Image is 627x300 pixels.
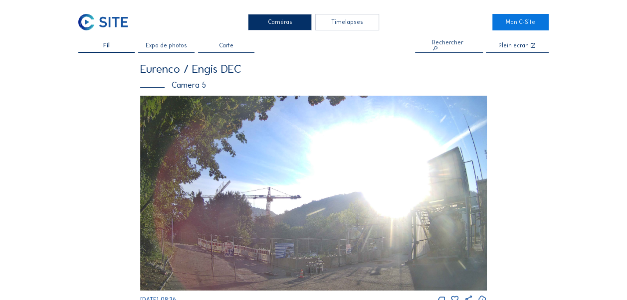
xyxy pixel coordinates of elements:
[498,43,529,49] div: Plein écran
[140,96,487,291] img: Image
[248,14,312,30] div: Caméras
[140,63,487,75] div: Eurenco / Engis DEC
[140,81,487,89] div: Camera 5
[78,14,128,30] img: C-SITE Logo
[492,14,549,30] a: Mon C-Site
[432,40,466,52] div: Rechercher
[219,43,233,49] span: Carte
[103,43,110,49] span: Fil
[315,14,379,30] div: Timelapses
[78,14,135,30] a: C-SITE Logo
[146,43,187,49] span: Expo de photos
